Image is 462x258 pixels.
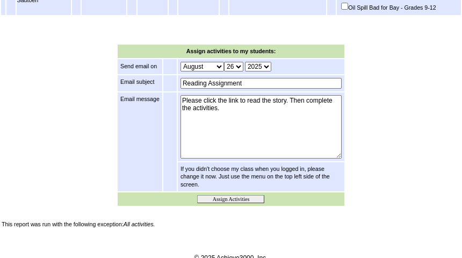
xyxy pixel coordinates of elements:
[178,162,344,191] td: If you didn't choose my class when you logged in, please change it now. Just use the menu on the ...
[197,195,264,203] input: Assign Activities
[2,220,456,228] p: This report was run with the following exception:
[118,75,162,91] td: Email subject
[118,45,344,58] td: Assign activities to my students:
[438,2,444,10] img: magnify_small.gif
[118,92,162,191] td: Email message
[351,2,460,12] label: Oil Spill Bad for Bay - Grades 9-12
[341,3,348,10] input: Oil Spill Bad for Bay - Grades 9-12
[118,59,162,74] td: Send email on
[181,95,342,159] textarea: Please click the link to read the story. Then complete the activities.
[124,221,155,227] i: All activities.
